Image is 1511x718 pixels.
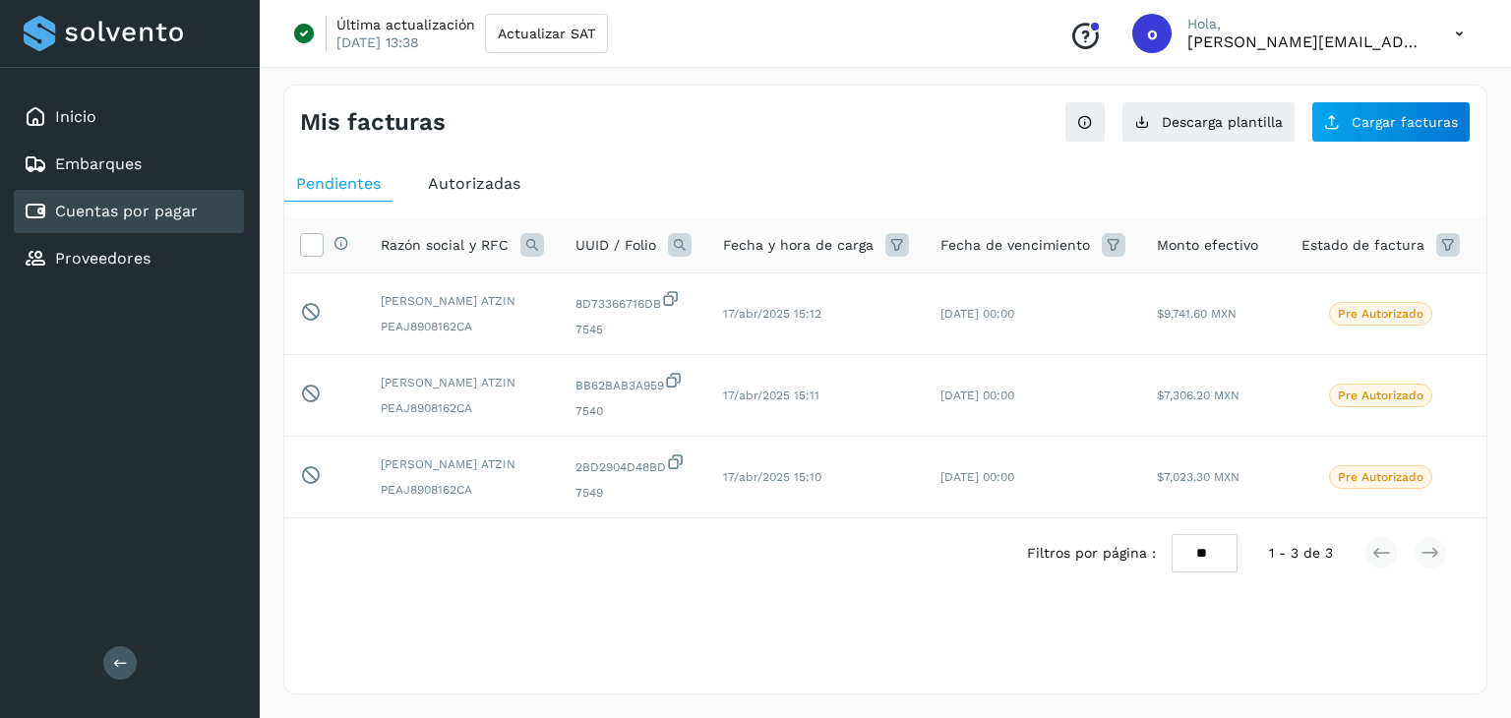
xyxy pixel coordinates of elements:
span: Estado de factura [1301,235,1424,256]
p: Hola, [1187,16,1423,32]
span: Cargar facturas [1352,115,1458,129]
div: Embarques [14,143,244,186]
span: [DATE] 00:00 [940,307,1014,321]
a: Proveedores [55,249,151,268]
span: [DATE] 00:00 [940,470,1014,484]
span: 17/abr/2025 15:11 [723,389,819,402]
span: Fecha y hora de carga [723,235,874,256]
p: Pre Autorizado [1338,470,1423,484]
span: 17/abr/2025 15:10 [723,470,821,484]
span: 2BD2904D48BD [575,452,692,476]
span: Autorizadas [428,174,520,193]
span: [PERSON_NAME] ATZIN [381,374,544,391]
button: Cargar facturas [1311,101,1471,143]
div: Cuentas por pagar [14,190,244,233]
p: Pre Autorizado [1338,389,1423,402]
span: Pendientes [296,174,381,193]
span: Monto efectivo [1157,235,1258,256]
span: Descarga plantilla [1162,115,1283,129]
span: 7549 [575,484,692,502]
button: Actualizar SAT [485,14,608,53]
span: Razón social y RFC [381,235,509,256]
a: Embarques [55,154,142,173]
span: $7,023.30 MXN [1157,470,1239,484]
span: 1 - 3 de 3 [1269,543,1333,564]
span: Filtros por página : [1027,543,1156,564]
div: Inicio [14,95,244,139]
span: 8D73366716DB [575,289,692,313]
span: [DATE] 00:00 [940,389,1014,402]
p: Pre Autorizado [1338,307,1423,321]
a: Inicio [55,107,96,126]
span: [PERSON_NAME] ATZIN [381,455,544,473]
h4: Mis facturas [300,108,446,137]
span: UUID / Folio [575,235,656,256]
p: obed.perez@clcsolutions.com.mx [1187,32,1423,51]
span: BB62BAB3A959 [575,371,692,394]
span: $9,741.60 MXN [1157,307,1237,321]
p: [DATE] 13:38 [336,33,419,51]
span: 7545 [575,321,692,338]
span: Fecha de vencimiento [940,235,1090,256]
span: [PERSON_NAME] ATZIN [381,292,544,310]
span: PEAJ8908162CA [381,318,544,335]
span: Actualizar SAT [498,27,595,40]
p: Última actualización [336,16,475,33]
div: Proveedores [14,237,244,280]
span: PEAJ8908162CA [381,481,544,499]
span: $7,306.20 MXN [1157,389,1239,402]
a: Cuentas por pagar [55,202,198,220]
button: Descarga plantilla [1121,101,1296,143]
span: PEAJ8908162CA [381,399,544,417]
span: 17/abr/2025 15:12 [723,307,821,321]
span: 7540 [575,402,692,420]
